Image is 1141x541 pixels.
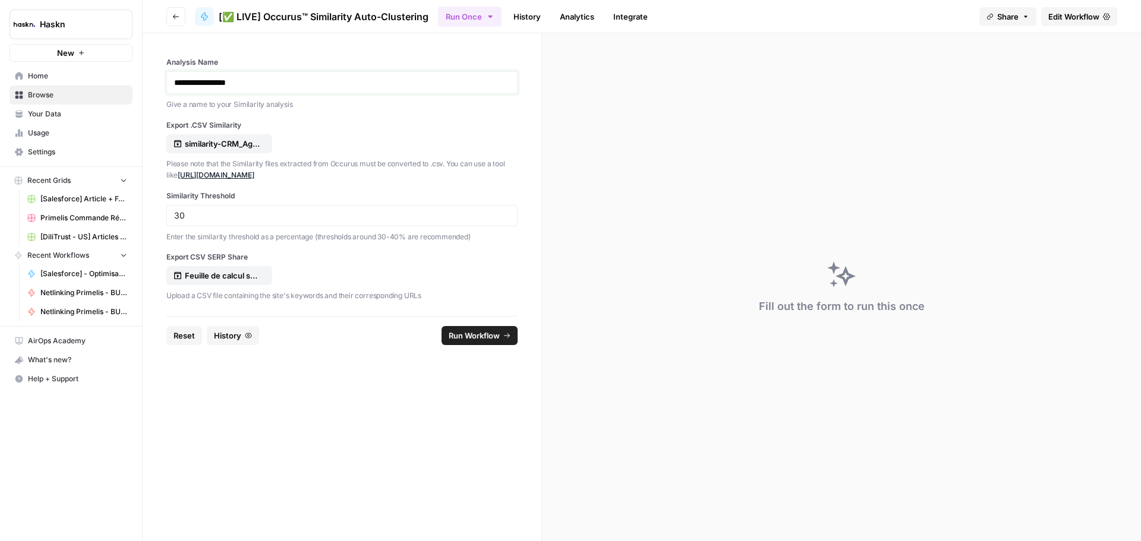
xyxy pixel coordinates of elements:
span: Reset [174,330,195,341]
span: Home [28,71,127,81]
button: Feuille de calcul sans titre - salesforce.com.csv [166,266,272,285]
span: Primelis Commande Rédaction Netlinking (2).csv [40,213,127,223]
a: [✅ LIVE] Occurus™ Similarity Auto-Clustering [195,7,428,26]
span: Netlinking Primelis - BU US [40,306,127,317]
a: Primelis Commande Rédaction Netlinking (2).csv [22,208,133,227]
span: Recent Grids [27,175,71,186]
button: Run Workflow [442,326,518,345]
p: similarity-CRM_Agentforce-ES-2025-08-13T12_11_21.277132Z.csv [185,138,261,150]
button: What's new? [10,350,133,369]
a: Netlinking Primelis - BU US [22,302,133,321]
span: Edit Workflow [1048,11,1099,23]
button: Workspace: Haskn [10,10,133,39]
button: Share [979,7,1036,26]
a: Home [10,67,133,86]
p: Please note that the Similarity files extracted from Occurus must be converted to .csv. You can u... [166,158,518,181]
a: Settings [10,143,133,162]
button: Run Once [438,7,502,27]
span: Usage [28,128,127,138]
a: Netlinking Primelis - BU US - [GEOGRAPHIC_DATA] [22,283,133,302]
a: History [506,7,548,26]
span: AirOps Academy [28,336,127,346]
span: History [214,330,241,341]
span: [DiliTrust - US] Articles de blog 700-1000 mots Grid [40,232,127,242]
span: Help + Support [28,374,127,384]
button: similarity-CRM_Agentforce-ES-2025-08-13T12_11_21.277132Z.csv [166,134,272,153]
a: AirOps Academy [10,331,133,350]
label: Export .CSV Similarity [166,120,518,131]
label: Export CSV SERP Share [166,252,518,262]
button: History [207,326,259,345]
button: New [10,44,133,62]
span: [Salesforce] Article + FAQ + Posts RS [40,194,127,204]
label: Similarity Threshold [166,191,518,201]
button: Recent Grids [10,172,133,189]
p: Enter the similarity threshold as a percentage (thresholds around 30-40% are recommended) [166,231,518,243]
span: [Salesforce] - Optimisation occurences [40,268,127,279]
a: [DiliTrust - US] Articles de blog 700-1000 mots Grid [22,227,133,246]
span: Settings [28,147,127,157]
a: [URL][DOMAIN_NAME] [178,170,254,179]
span: Share [997,11,1019,23]
button: Help + Support [10,369,133,388]
span: Recent Workflows [27,250,89,261]
span: Your Data [28,109,127,119]
a: Your Data [10,105,133,124]
a: [Salesforce] Article + FAQ + Posts RS [22,189,133,208]
a: Analytics [553,7,601,26]
button: Reset [166,326,202,345]
img: Haskn Logo [14,14,35,35]
span: Haskn [40,18,112,30]
span: Run Workflow [449,330,500,341]
button: Recent Workflows [10,246,133,264]
div: What's new? [10,351,132,369]
p: Give a name to your Similarity analysis [166,99,518,110]
input: 30 [174,210,510,221]
label: Analysis Name [166,57,518,68]
p: Upload a CSV file containing the site's keywords and their corresponding URLs [166,290,518,302]
a: Edit Workflow [1041,7,1117,26]
span: Browse [28,90,127,100]
span: New [57,47,74,59]
p: Feuille de calcul sans titre - salesforce.com.csv [185,270,261,281]
span: [✅ LIVE] Occurus™ Similarity Auto-Clustering [219,10,428,24]
a: [Salesforce] - Optimisation occurences [22,264,133,283]
a: Usage [10,124,133,143]
span: Netlinking Primelis - BU US - [GEOGRAPHIC_DATA] [40,287,127,298]
div: Fill out the form to run this once [759,298,925,315]
a: Browse [10,86,133,105]
a: Integrate [606,7,655,26]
